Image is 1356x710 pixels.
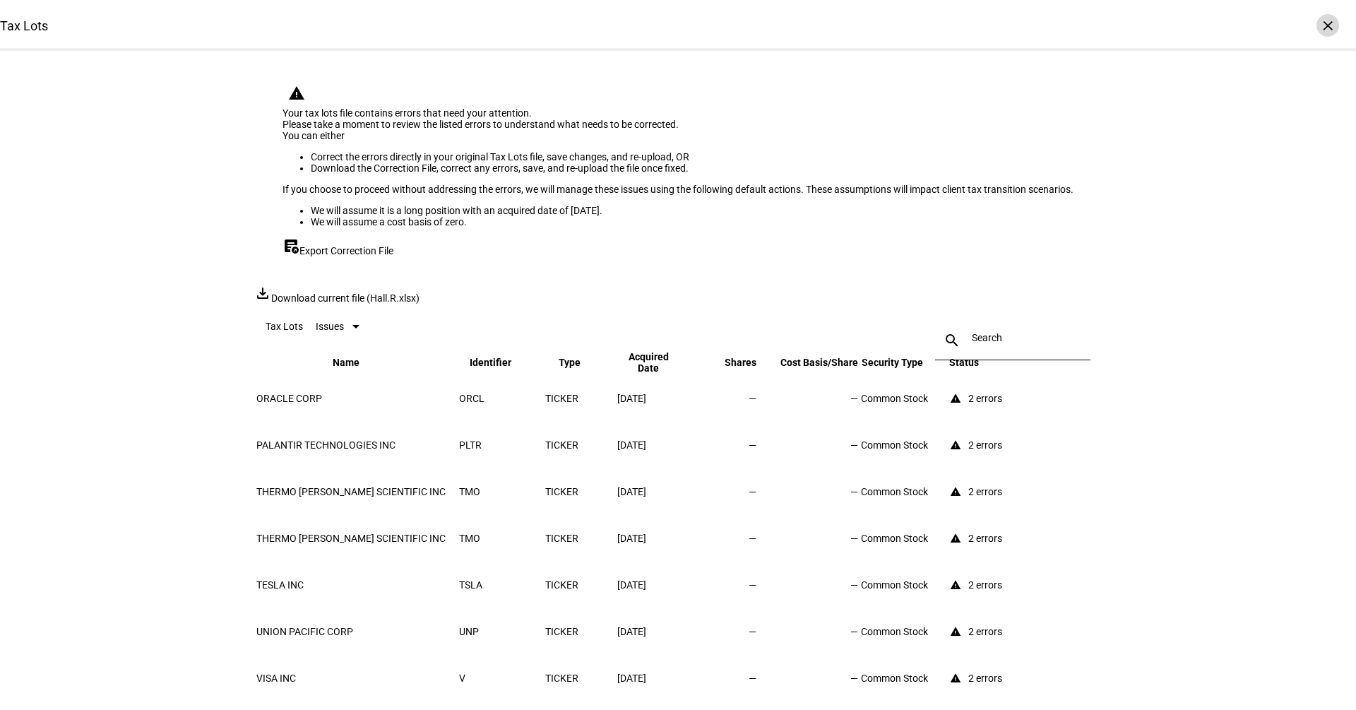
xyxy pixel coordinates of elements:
[459,626,542,637] div: UNP
[950,439,961,451] mat-icon: warning
[950,486,961,497] mat-icon: warning
[256,626,456,637] div: UNION PACIFIC CORP
[617,626,646,637] span: [DATE]
[311,205,1073,216] li: We will assume it is a long position with an acquired date of [DATE].
[256,579,456,591] div: TESLA INC
[850,673,858,684] span: —
[617,439,646,451] span: [DATE]
[861,393,944,404] div: Common Stock
[950,626,961,637] mat-icon: warning
[256,673,456,684] div: VISA INC
[333,357,381,368] span: Name
[459,439,542,451] div: PLTR
[703,357,756,368] span: Shares
[850,626,858,637] span: —
[749,393,756,404] span: —
[935,332,969,349] mat-icon: search
[545,486,614,497] div: TICKER
[861,533,944,544] div: Common Stock
[282,107,1073,119] div: Your tax lots file contains errors that need your attention.
[749,533,756,544] span: —
[266,321,303,332] eth-data-table-title: Tax Lots
[545,393,614,404] div: TICKER
[545,579,614,591] div: TICKER
[968,626,1002,637] div: 2 errors
[254,285,271,302] mat-icon: file_download
[1316,14,1339,37] div: ×
[950,579,961,591] mat-icon: warning
[749,439,756,451] span: —
[862,357,944,368] span: Security Type
[282,130,1073,141] div: You can either
[545,626,614,637] div: TICKER
[299,245,393,256] span: Export Correction File
[617,579,646,591] span: [DATE]
[968,533,1002,544] div: 2 errors
[861,486,944,497] div: Common Stock
[617,486,646,497] span: [DATE]
[288,85,305,102] mat-icon: warning
[850,579,858,591] span: —
[256,533,456,544] div: THERMO [PERSON_NAME] SCIENTIFIC INC
[545,673,614,684] div: TICKER
[861,626,944,637] div: Common Stock
[861,579,944,591] div: Common Stock
[968,439,1002,451] div: 2 errors
[271,292,420,304] span: Download current file (Hall.R.xlsx)
[545,533,614,544] div: TICKER
[968,486,1002,497] div: 2 errors
[311,216,1073,227] li: We will assume a cost basis of zero.
[749,673,756,684] span: —
[311,162,1073,174] li: Download the Correction File, correct any errors, save, and re-upload the file once fixed.
[972,332,1054,343] input: Search
[861,673,944,684] div: Common Stock
[968,579,1002,591] div: 2 errors
[617,393,646,404] span: [DATE]
[850,439,858,451] span: —
[749,579,756,591] span: —
[256,486,456,497] div: THERMO [PERSON_NAME] SCIENTIFIC INC
[850,486,858,497] span: —
[256,439,456,451] div: PALANTIR TECHNOLOGIES INC
[470,357,533,368] span: Identifier
[311,151,1073,162] li: Correct the errors directly in your original Tax Lots file, save changes, and re-upload, OR
[316,321,344,332] span: Issues
[749,626,756,637] span: —
[459,673,542,684] div: V
[459,393,542,404] div: ORCL
[968,393,1002,404] div: 2 errors
[949,357,1000,368] span: Status
[459,533,542,544] div: TMO
[759,357,858,368] span: Cost Basis/Share
[861,439,944,451] div: Common Stock
[282,184,1073,195] div: If you choose to proceed without addressing the errors, we will manage these issues using the fol...
[459,486,542,497] div: TMO
[559,357,602,368] span: Type
[950,533,961,544] mat-icon: warning
[545,439,614,451] div: TICKER
[617,533,646,544] span: [DATE]
[968,673,1002,684] div: 2 errors
[282,237,299,254] mat-icon: export_notes
[850,393,858,404] span: —
[256,393,456,404] div: ORACLE CORP
[617,673,646,684] span: [DATE]
[950,393,961,404] mat-icon: warning
[950,673,961,684] mat-icon: warning
[282,119,1073,130] div: Please take a moment to review the listed errors to understand what needs to be corrected.
[749,486,756,497] span: —
[617,351,701,374] span: Acquired Date
[850,533,858,544] span: —
[459,579,542,591] div: TSLA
